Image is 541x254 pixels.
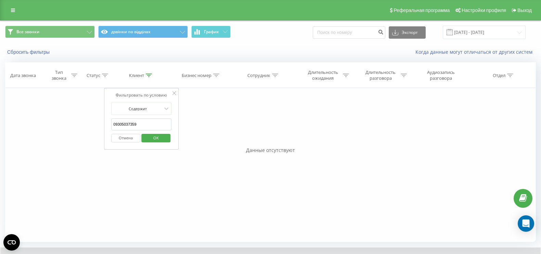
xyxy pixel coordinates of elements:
[389,26,426,39] button: Экспорт
[5,147,536,154] div: Данные отсутствуют
[305,69,341,81] div: Длительность ожидания
[5,49,53,55] button: Сбросить фильтры
[462,8,506,13] span: Настройки профиля
[48,69,69,81] div: Тип звонка
[87,73,100,78] div: Статус
[415,49,536,55] a: Когда данные могут отличаться от других систем
[129,73,144,78] div: Клиент
[146,132,166,143] span: OK
[111,134,140,142] button: Отмена
[141,134,170,142] button: OK
[191,26,231,38] button: График
[313,26,385,39] input: Поиск по номеру
[182,73,211,78] div: Бизнес номер
[5,26,95,38] button: Все звонки
[111,118,171,130] input: Введите значение
[517,8,532,13] span: Выход
[16,29,39,35] span: Все звонки
[362,69,399,81] div: Длительность разговора
[204,29,219,34] span: График
[10,73,36,78] div: Дата звонка
[3,234,20,251] button: Open CMP widget
[493,73,505,78] div: Отдел
[98,26,188,38] button: дзвінки по відділах
[419,69,463,81] div: Аудиозапись разговора
[111,92,171,99] div: Фильтровать по условию
[247,73,270,78] div: Сотрудник
[394,8,450,13] span: Реферальная программа
[518,215,534,232] div: Open Intercom Messenger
